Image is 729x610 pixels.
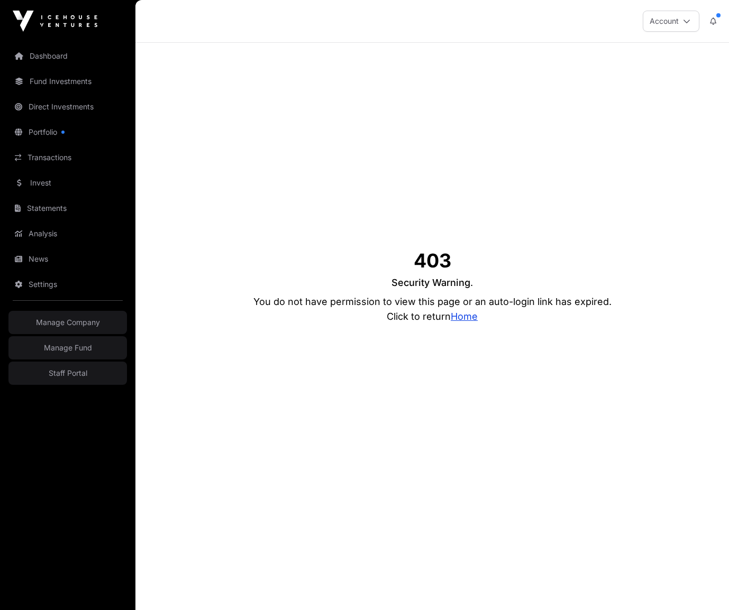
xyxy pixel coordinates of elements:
[643,11,699,32] button: Account
[253,294,612,309] p: You do not have permission to view this page or an auto-login link has expired.
[8,273,127,296] a: Settings
[8,44,127,68] a: Dashboard
[391,275,473,290] p: .
[8,146,127,169] a: Transactions
[8,70,127,93] a: Fund Investments
[8,311,127,334] a: Manage Company
[8,121,127,144] a: Portfolio
[387,309,478,324] p: Click to return
[414,250,451,271] h1: 403
[13,11,97,32] img: Icehouse Ventures Logo
[8,197,127,220] a: Statements
[8,247,127,271] a: News
[676,559,729,610] iframe: Chat Widget
[8,171,127,195] a: Invest
[8,222,127,245] a: Analysis
[8,95,127,118] a: Direct Investments
[391,277,470,288] span: Security Warning
[8,362,127,385] a: Staff Portal
[451,311,478,322] a: Home
[8,336,127,359] a: Manage Fund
